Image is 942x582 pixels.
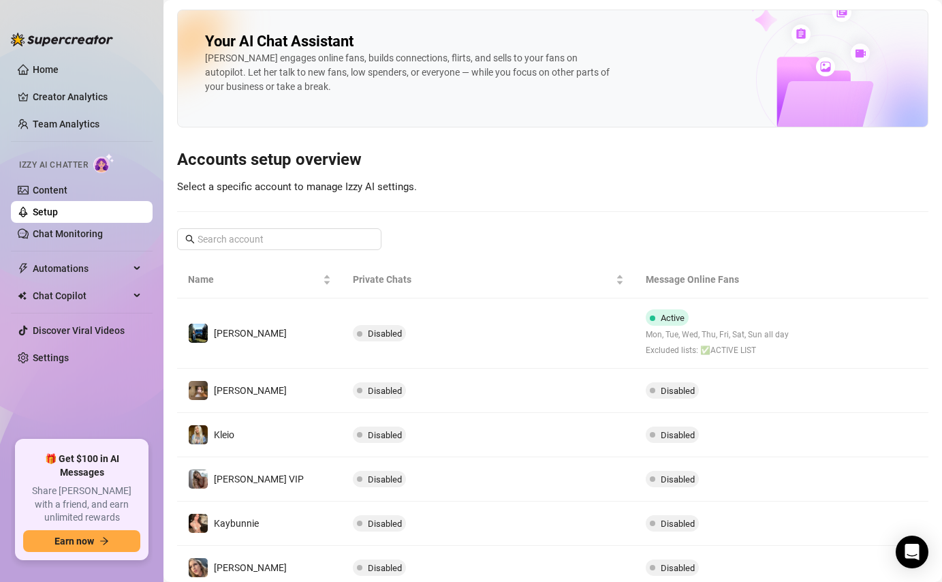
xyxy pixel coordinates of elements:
span: Excluded lists: ✅ACTIVE LIST [646,344,789,357]
span: thunderbolt [18,263,29,274]
th: Private Chats [342,261,635,298]
span: Chat Copilot [33,285,129,307]
img: Kat Hobbs VIP [189,470,208,489]
a: Settings [33,352,69,363]
h3: Accounts setup overview [177,149,928,171]
a: Chat Monitoring [33,228,103,239]
button: Earn nowarrow-right [23,530,140,552]
a: Setup [33,206,58,217]
span: Disabled [661,430,695,440]
span: Disabled [661,386,695,396]
img: AI Chatter [93,153,114,173]
span: Share [PERSON_NAME] with a friend, and earn unlimited rewards [23,485,140,525]
span: arrow-right [99,536,109,546]
span: Automations [33,258,129,279]
span: Mon, Tue, Wed, Thu, Fri, Sat, Sun all day [646,328,789,341]
span: Select a specific account to manage Izzy AI settings. [177,181,417,193]
div: [PERSON_NAME] engages online fans, builds connections, flirts, and sells to your fans on autopilo... [205,51,614,94]
span: Kaybunnie [214,518,259,529]
span: Earn now [54,536,94,547]
img: Kleio [189,425,208,444]
th: Name [177,261,342,298]
a: Content [33,185,67,196]
span: [PERSON_NAME] [214,385,287,396]
span: Disabled [368,519,402,529]
span: Disabled [368,474,402,485]
div: Open Intercom Messenger [896,536,928,568]
img: Chat Copilot [18,291,27,301]
img: Britt [189,324,208,343]
span: Disabled [661,474,695,485]
span: 🎁 Get $100 in AI Messages [23,453,140,479]
span: Disabled [368,328,402,339]
span: Kleio [214,429,234,440]
a: Discover Viral Videos [33,325,125,336]
span: [PERSON_NAME] [214,562,287,573]
img: Brooke [189,381,208,400]
span: Disabled [661,519,695,529]
span: [PERSON_NAME] VIP [214,474,304,485]
img: Kaybunnie [189,514,208,533]
span: Disabled [661,563,695,573]
th: Message Online Fans [635,261,830,298]
span: Disabled [368,430,402,440]
a: Home [33,64,59,75]
img: Kat Hobbs [189,558,208,577]
span: Name [188,272,320,287]
span: Active [661,313,685,323]
span: Private Chats [353,272,614,287]
span: search [185,234,195,244]
img: logo-BBDzfeDw.svg [11,33,113,46]
input: Search account [198,232,362,247]
a: Team Analytics [33,119,99,129]
span: Disabled [368,563,402,573]
span: [PERSON_NAME] [214,328,287,339]
span: Disabled [368,386,402,396]
span: Izzy AI Chatter [19,159,88,172]
a: Creator Analytics [33,86,142,108]
h2: Your AI Chat Assistant [205,32,354,51]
